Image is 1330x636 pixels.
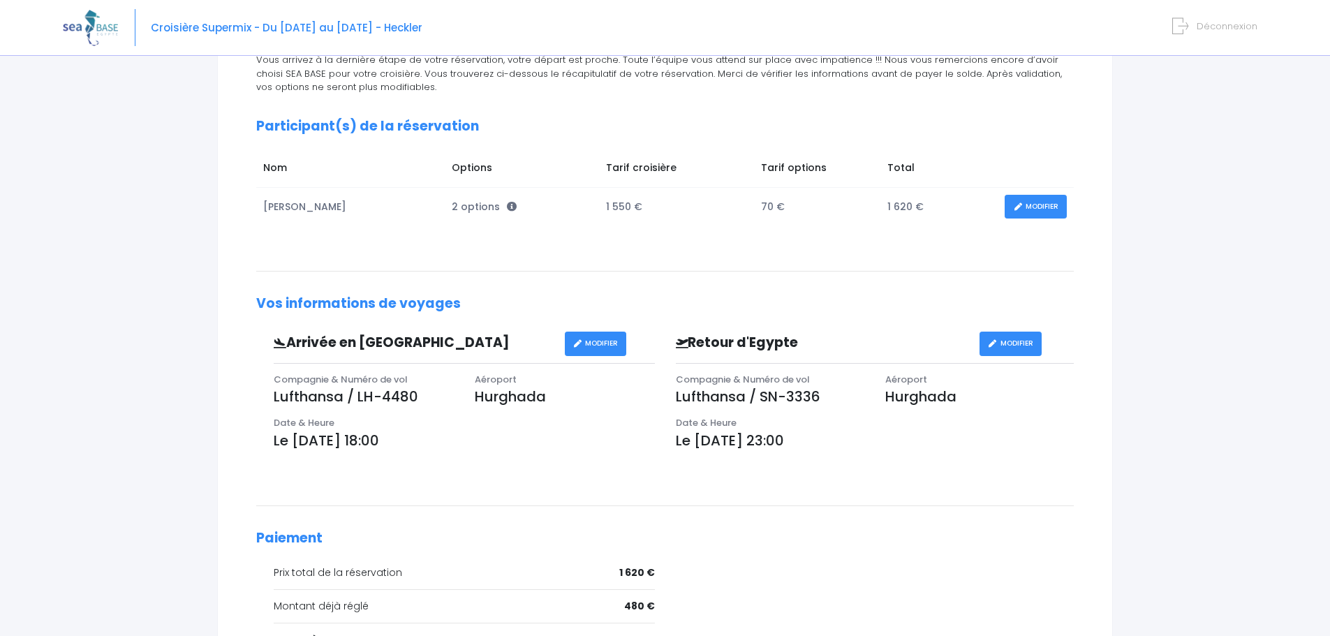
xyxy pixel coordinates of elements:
td: Tarif options [754,154,880,187]
p: Lufthansa / SN-3336 [676,386,864,407]
span: Croisière Supermix - Du [DATE] au [DATE] - Heckler [151,20,422,35]
a: MODIFIER [565,332,627,356]
a: MODIFIER [1005,195,1067,219]
span: 480 € [624,599,655,614]
h3: Retour d'Egypte [665,335,980,351]
span: 1 620 € [619,565,655,580]
td: Total [880,154,998,187]
span: Date & Heure [274,416,334,429]
td: Nom [256,154,445,187]
span: 2 options [452,200,517,214]
span: Aéroport [885,373,927,386]
h2: Participant(s) de la réservation [256,119,1074,135]
span: Compagnie & Numéro de vol [676,373,810,386]
h2: Paiement [256,531,1074,547]
span: Date & Heure [676,416,737,429]
p: Le [DATE] 18:00 [274,430,655,451]
span: Compagnie & Numéro de vol [274,373,408,386]
p: Hurghada [475,386,655,407]
h2: Vos informations de voyages [256,296,1074,312]
td: [PERSON_NAME] [256,188,445,226]
span: Vous arrivez à la dernière étape de votre réservation, votre départ est proche. Toute l’équipe vo... [256,53,1062,94]
td: 1 620 € [880,188,998,226]
td: 70 € [754,188,880,226]
span: Aéroport [475,373,517,386]
td: Tarif croisière [599,154,754,187]
td: Options [445,154,599,187]
p: Le [DATE] 23:00 [676,430,1074,451]
h3: Arrivée en [GEOGRAPHIC_DATA] [263,335,565,351]
span: Déconnexion [1197,20,1257,33]
p: Lufthansa / LH-4480 [274,386,454,407]
td: 1 550 € [599,188,754,226]
div: Montant déjà réglé [274,599,655,614]
a: MODIFIER [980,332,1042,356]
p: Hurghada [885,386,1074,407]
div: Prix total de la réservation [274,565,655,580]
